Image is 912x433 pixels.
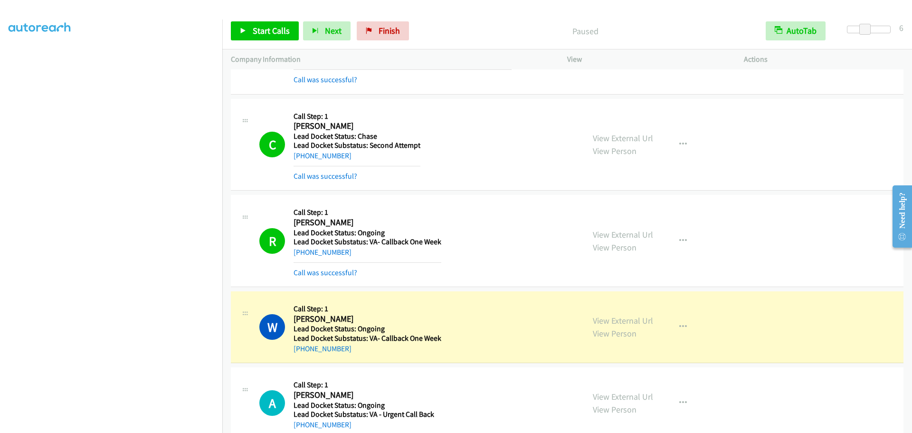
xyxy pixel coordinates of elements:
h5: Lead Docket Substatus: Second Attempt [294,141,420,150]
h5: Lead Docket Substatus: VA- Callback One Week [294,334,441,343]
h5: Call Step: 1 [294,304,441,314]
h2: [PERSON_NAME] [294,217,441,228]
h5: Call Step: 1 [294,380,434,390]
a: View External Url [593,391,653,402]
h5: Lead Docket Status: Ongoing [294,324,441,334]
div: 6 [899,21,903,34]
button: AutoTab [766,21,826,40]
a: Call was successful? [294,172,357,181]
h1: C [259,132,285,157]
p: Company Information [231,54,550,65]
a: Finish [357,21,409,40]
button: Next [303,21,351,40]
span: Start Calls [253,25,290,36]
a: View Person [593,145,636,156]
h5: Lead Docket Status: Chase [294,132,420,141]
h5: Lead Docket Status: Ongoing [294,228,441,238]
h5: Lead Docket Status: Ongoing [294,401,434,410]
iframe: Resource Center [884,179,912,254]
a: [PHONE_NUMBER] [294,420,351,429]
span: Finish [379,25,400,36]
h2: [PERSON_NAME] [294,121,420,132]
h1: R [259,228,285,254]
a: View External Url [593,315,653,326]
a: View External Url [593,229,653,240]
a: Call was successful? [294,268,357,277]
h5: Call Step: 1 [294,208,441,217]
a: View Person [593,328,636,339]
h5: Call Step: 1 [294,112,420,121]
span: Next [325,25,342,36]
h2: [PERSON_NAME] [294,390,434,401]
a: View External Url [593,133,653,144]
p: View [567,54,727,65]
a: Start Calls [231,21,299,40]
h1: W [259,314,285,340]
div: The call is yet to be attempted [259,390,285,416]
a: [PHONE_NUMBER] [294,151,351,160]
a: Call was successful? [294,75,357,84]
a: [PHONE_NUMBER] [294,344,351,353]
h2: [PERSON_NAME] [294,314,441,325]
h5: Lead Docket Substatus: VA- Callback One Week [294,237,441,247]
p: Actions [744,54,903,65]
h1: A [259,390,285,416]
a: [PHONE_NUMBER] [294,248,351,257]
p: Paused [422,25,749,38]
a: View Person [593,404,636,415]
h5: Lead Docket Substatus: VA - Urgent Call Back [294,410,434,419]
a: View Person [593,242,636,253]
